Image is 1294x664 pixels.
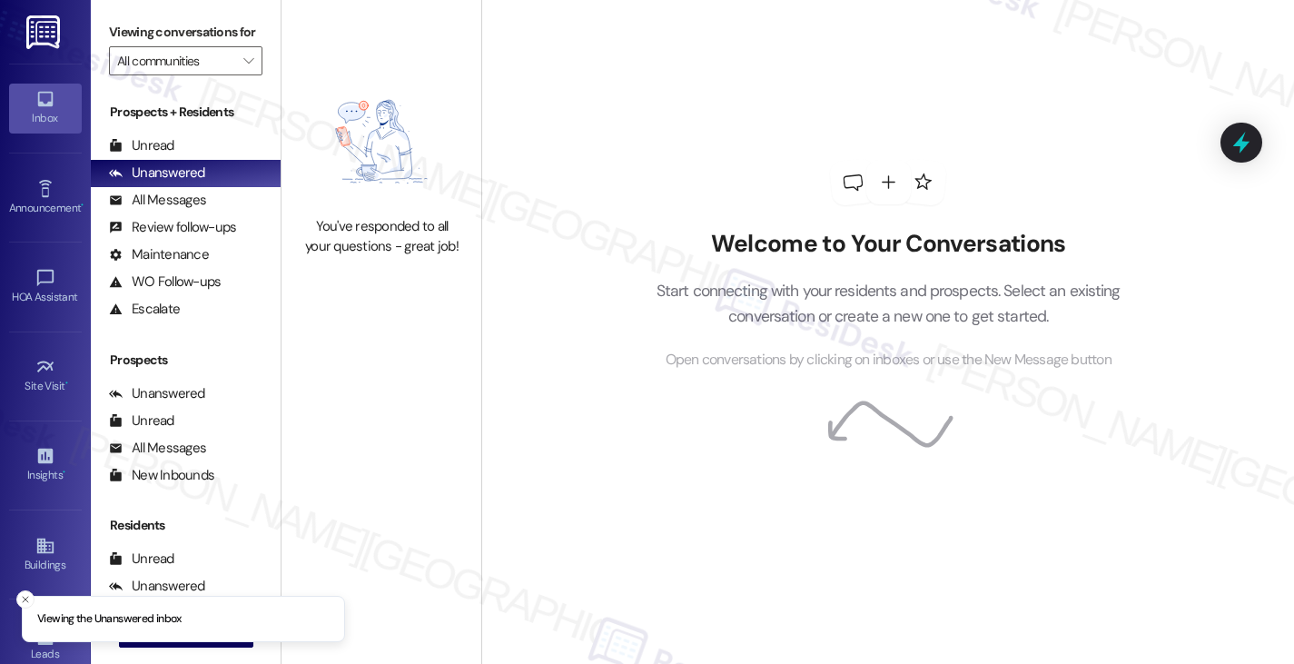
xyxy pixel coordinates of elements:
[109,191,206,210] div: All Messages
[109,245,209,264] div: Maintenance
[109,550,174,569] div: Unread
[26,15,64,49] img: ResiDesk Logo
[109,466,214,485] div: New Inbounds
[9,263,82,312] a: HOA Assistant
[81,199,84,212] span: •
[628,230,1148,259] h2: Welcome to Your Conversations
[37,611,182,628] p: Viewing the Unanswered inbox
[628,278,1148,330] p: Start connecting with your residents and prospects. Select an existing conversation or create a n...
[9,441,82,490] a: Insights •
[9,84,82,133] a: Inbox
[109,411,174,431] div: Unread
[63,466,65,479] span: •
[301,217,461,256] div: You've responded to all your questions - great job!
[16,590,35,609] button: Close toast
[666,349,1111,372] span: Open conversations by clicking on inboxes or use the New Message button
[109,164,205,183] div: Unanswered
[109,18,262,46] label: Viewing conversations for
[109,273,221,292] div: WO Follow-ups
[9,530,82,580] a: Buildings
[91,103,281,122] div: Prospects + Residents
[117,46,233,75] input: All communities
[65,377,68,390] span: •
[109,384,205,403] div: Unanswered
[91,351,281,370] div: Prospects
[243,54,253,68] i: 
[91,516,281,535] div: Residents
[9,352,82,401] a: Site Visit •
[109,300,180,319] div: Escalate
[301,75,461,208] img: empty-state
[109,218,236,237] div: Review follow-ups
[109,136,174,155] div: Unread
[109,439,206,458] div: All Messages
